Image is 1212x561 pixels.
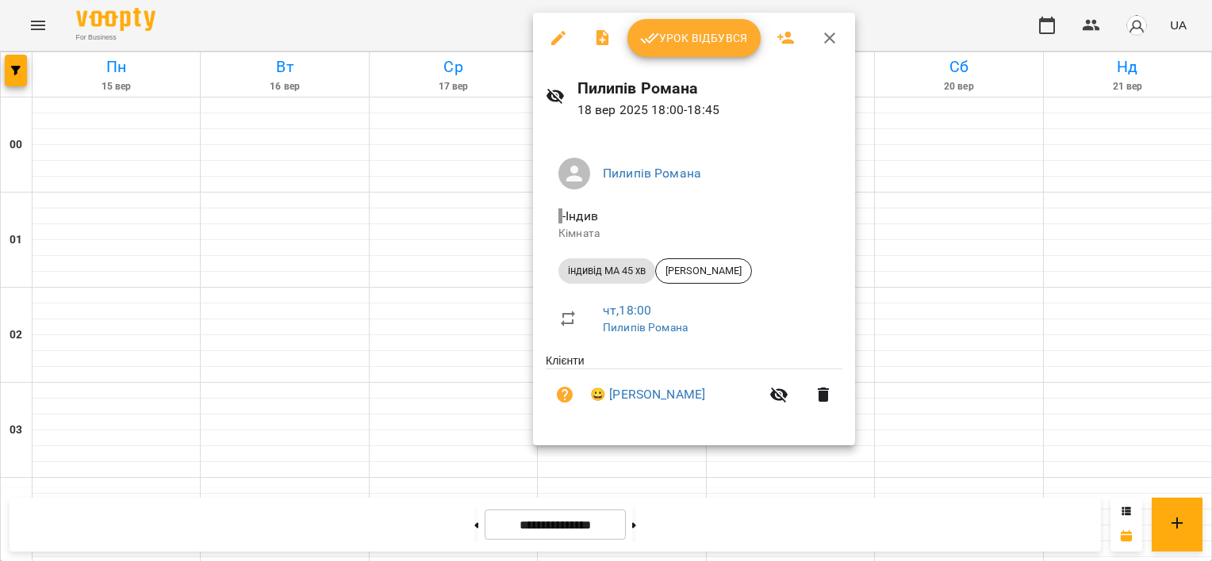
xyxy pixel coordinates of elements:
a: Пилипів Романа [603,166,701,181]
a: чт , 18:00 [603,303,651,318]
button: Візит ще не сплачено. Додати оплату? [546,376,584,414]
div: [PERSON_NAME] [655,258,752,284]
a: Пилипів Романа [603,321,688,334]
span: індивід МА 45 хв [558,264,655,278]
span: - Індив [558,208,601,223]
span: [PERSON_NAME] [656,264,751,278]
span: Урок відбувся [640,29,748,48]
h6: Пилипів Романа [577,76,842,101]
button: Урок відбувся [627,19,761,57]
p: 18 вер 2025 18:00 - 18:45 [577,101,842,120]
a: 😀 [PERSON_NAME] [590,385,705,404]
p: Кімната [558,226,830,242]
ul: Клієнти [546,353,842,426]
